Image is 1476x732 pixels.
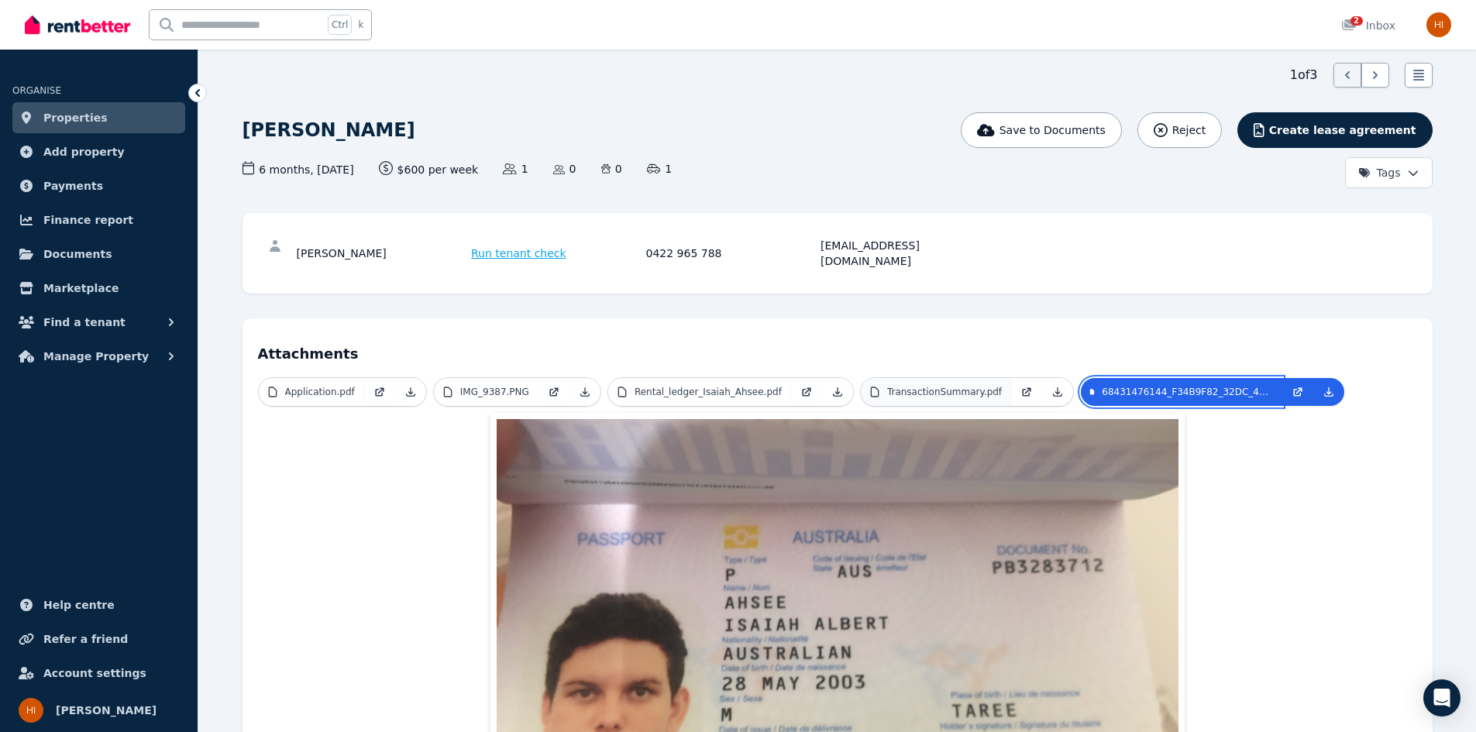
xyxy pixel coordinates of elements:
[12,307,185,338] button: Find a tenant
[297,238,467,269] div: [PERSON_NAME]
[1358,165,1401,180] span: Tags
[646,238,817,269] div: 0422 965 788
[434,378,538,406] a: IMG_9387.PNG
[12,170,185,201] a: Payments
[1137,112,1222,148] button: Reject
[1042,378,1073,406] a: Download Attachment
[1011,378,1042,406] a: Open in new Tab
[1282,378,1313,406] a: Open in new Tab
[243,161,354,177] span: 6 months , [DATE]
[538,378,569,406] a: Open in new Tab
[43,108,108,127] span: Properties
[43,245,112,263] span: Documents
[43,347,149,366] span: Manage Property
[1345,157,1433,188] button: Tags
[379,161,479,177] span: $600 per week
[19,698,43,723] img: Hasan Imtiaz Ahamed
[43,664,146,682] span: Account settings
[12,658,185,689] a: Account settings
[12,624,185,655] a: Refer a friend
[1290,66,1318,84] span: 1 of 3
[259,378,364,406] a: Application.pdf
[1423,679,1461,717] div: Open Intercom Messenger
[791,378,822,406] a: Open in new Tab
[43,630,128,648] span: Refer a friend
[887,386,1002,398] p: TransactionSummary.pdf
[43,279,119,297] span: Marketplace
[364,378,395,406] a: Open in new Tab
[395,378,426,406] a: Download Attachment
[601,161,622,177] span: 0
[358,19,363,31] span: k
[635,386,782,398] p: Rental_ledger_Isaiah_Ahsee.pdf
[647,161,672,177] span: 1
[999,122,1106,138] span: Save to Documents
[608,378,791,406] a: Rental_ledger_Isaiah_Ahsee.pdf
[821,238,991,269] div: [EMAIL_ADDRESS][DOMAIN_NAME]
[1269,122,1416,138] span: Create lease agreement
[12,204,185,235] a: Finance report
[43,313,126,332] span: Find a tenant
[12,102,185,133] a: Properties
[503,161,528,177] span: 1
[1350,16,1363,26] span: 2
[471,246,566,261] span: Run tenant check
[822,378,853,406] a: Download Attachment
[328,15,352,35] span: Ctrl
[12,341,185,372] button: Manage Property
[1313,378,1344,406] a: Download Attachment
[25,13,130,36] img: RentBetter
[1102,386,1273,398] p: 68431476144_F34B9F82_32DC_413B_BBE9_0D70A87E897F.JPG
[1172,122,1206,138] span: Reject
[12,85,61,96] span: ORGANISE
[258,334,1417,365] h4: Attachments
[12,239,185,270] a: Documents
[961,112,1122,148] button: Save to Documents
[12,273,185,304] a: Marketplace
[460,386,529,398] p: IMG_9387.PNG
[861,378,1011,406] a: TransactionSummary.pdf
[1081,378,1282,406] a: 68431476144_F34B9F82_32DC_413B_BBE9_0D70A87E897F.JPG
[43,143,125,161] span: Add property
[1426,12,1451,37] img: Hasan Imtiaz Ahamed
[553,161,576,177] span: 0
[1341,18,1395,33] div: Inbox
[285,386,355,398] p: Application.pdf
[43,211,133,229] span: Finance report
[1237,112,1432,148] button: Create lease agreement
[12,589,185,620] a: Help centre
[243,118,415,143] h1: [PERSON_NAME]
[56,701,157,720] span: [PERSON_NAME]
[43,596,115,614] span: Help centre
[569,378,600,406] a: Download Attachment
[12,136,185,167] a: Add property
[43,177,103,195] span: Payments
